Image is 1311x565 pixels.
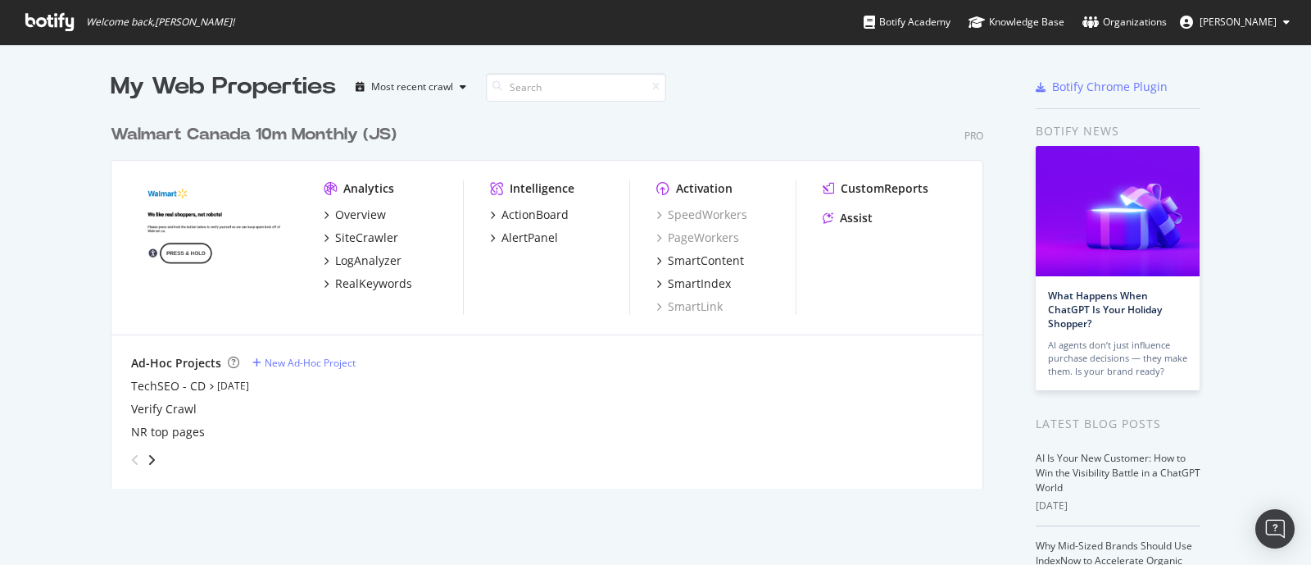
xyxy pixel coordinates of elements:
div: angle-left [125,447,146,473]
button: [PERSON_NAME] [1167,9,1303,35]
div: [DATE] [1036,499,1200,513]
span: Vidhi Jain [1200,15,1277,29]
a: Assist [823,210,873,226]
div: AlertPanel [501,230,558,246]
div: SmartContent [668,253,744,269]
a: New Ad-Hoc Project [252,356,356,370]
a: Walmart Canada 10m Monthly (JS) [111,123,403,147]
img: What Happens When ChatGPT Is Your Holiday Shopper? [1036,146,1200,276]
div: Pro [964,129,983,143]
div: Analytics [343,180,394,197]
a: SiteCrawler [324,230,398,246]
a: AlertPanel [490,230,558,246]
div: RealKeywords [335,276,412,292]
div: Walmart Canada 10m Monthly (JS) [111,123,397,147]
a: SmartIndex [656,276,731,292]
div: Botify Academy [864,14,950,30]
div: Botify news [1036,122,1200,140]
a: TechSEO - CD [131,378,206,394]
a: CustomReports [823,180,928,197]
div: angle-right [146,452,157,468]
div: Knowledge Base [969,14,1064,30]
span: Welcome back, [PERSON_NAME] ! [86,16,234,29]
div: CustomReports [841,180,928,197]
div: Ad-Hoc Projects [131,355,221,371]
div: Organizations [1082,14,1167,30]
a: What Happens When ChatGPT Is Your Holiday Shopper? [1048,289,1162,330]
div: Activation [676,180,733,197]
a: AI Is Your New Customer: How to Win the Visibility Battle in a ChatGPT World [1036,451,1200,494]
a: Verify Crawl [131,401,197,417]
div: SmartIndex [668,276,731,292]
div: ActionBoard [501,207,569,223]
div: Overview [335,207,386,223]
div: New Ad-Hoc Project [265,356,356,370]
button: Most recent crawl [349,74,473,100]
div: My Web Properties [111,71,336,103]
div: Intelligence [510,180,574,197]
a: PageWorkers [656,230,739,246]
div: SiteCrawler [335,230,398,246]
div: Most recent crawl [371,82,453,92]
a: SpeedWorkers [656,207,747,223]
div: Assist [840,210,873,226]
a: Botify Chrome Plugin [1036,79,1168,95]
div: Open Intercom Messenger [1255,509,1295,549]
input: Search [486,73,666,102]
a: RealKeywords [324,276,412,292]
a: NR top pages [131,424,205,440]
div: grid [111,103,996,489]
img: walmart.ca [131,180,297,313]
div: Latest Blog Posts [1036,415,1200,433]
a: SmartContent [656,253,744,269]
div: AI agents don’t just influence purchase decisions — they make them. Is your brand ready? [1048,339,1187,378]
div: LogAnalyzer [335,253,401,269]
a: [DATE] [217,379,249,393]
a: SmartLink [656,298,723,315]
a: Overview [324,207,386,223]
a: LogAnalyzer [324,253,401,269]
div: Botify Chrome Plugin [1052,79,1168,95]
a: ActionBoard [490,207,569,223]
